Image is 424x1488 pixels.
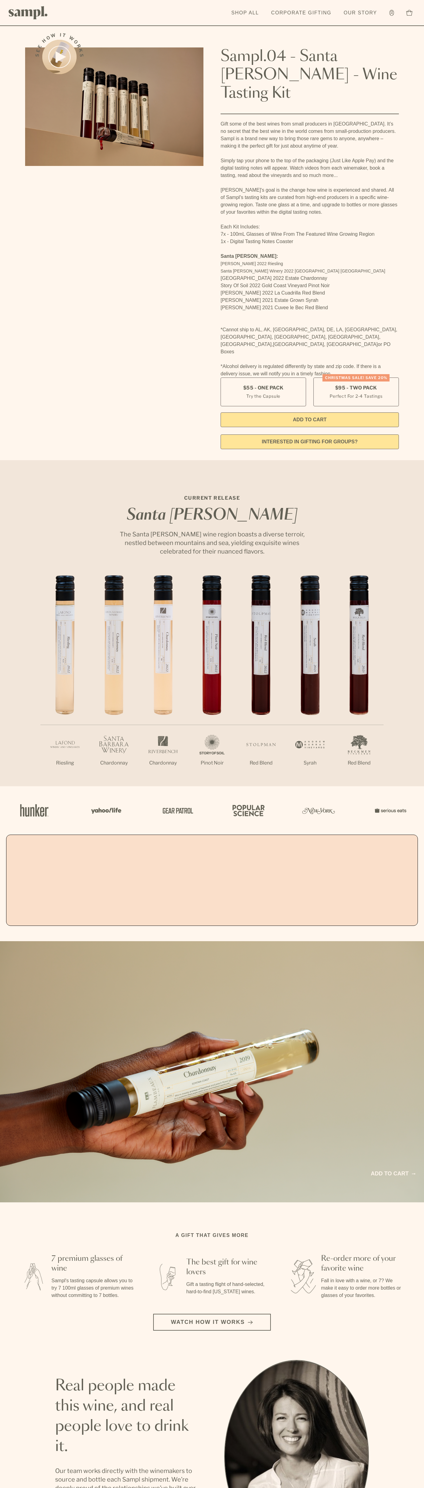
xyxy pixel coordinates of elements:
li: [GEOGRAPHIC_DATA] 2022 Estate Chardonnay [221,275,399,282]
p: CURRENT RELEASE [114,494,310,502]
div: Christmas SALE! Save 20% [323,374,390,381]
button: Watch how it works [153,1314,271,1331]
p: Riesling [40,759,89,767]
p: Chardonnay [89,759,138,767]
img: Artboard_3_0b291449-6e8c-4d07-b2c2-3f3601a19cd1_x450.png [300,797,337,824]
small: Perfect For 2-4 Tastings [330,393,382,399]
img: Artboard_7_5b34974b-f019-449e-91fb-745f8d0877ee_x450.png [371,797,408,824]
button: See how it works [42,40,77,74]
h3: 7 premium glasses of wine [51,1254,135,1273]
li: 2 / 7 [89,575,138,786]
p: Sampl's tasting capsule allows you to try 7 100ml glasses of premium wines without committing to ... [51,1277,135,1299]
div: Gift some of the best wines from small producers in [GEOGRAPHIC_DATA]. It’s no secret that the be... [221,120,399,378]
h1: Sampl.04 - Santa [PERSON_NAME] - Wine Tasting Kit [221,47,399,103]
span: , [272,342,273,347]
a: Our Story [341,6,380,20]
p: Red Blend [335,759,384,767]
li: 1 / 7 [40,575,89,786]
span: Santa [PERSON_NAME] Winery 2022 [GEOGRAPHIC_DATA] [GEOGRAPHIC_DATA] [221,269,385,273]
h2: Real people made this wine, and real people love to drink it. [55,1376,200,1457]
span: [GEOGRAPHIC_DATA], [GEOGRAPHIC_DATA] [273,342,378,347]
li: Story Of Soil 2022 Gold Coast Vineyard Pinot Noir [221,282,399,289]
img: Artboard_4_28b4d326-c26e-48f9-9c80-911f17d6414e_x450.png [229,797,266,824]
li: 6 / 7 [286,575,335,786]
h2: A gift that gives more [176,1232,249,1239]
li: 4 / 7 [187,575,237,786]
img: Artboard_6_04f9a106-072f-468a-bdd7-f11783b05722_x450.png [87,797,124,824]
span: $55 - One Pack [243,385,284,391]
a: interested in gifting for groups? [221,434,399,449]
li: [PERSON_NAME] 2021 Estate Grown Syrah [221,297,399,304]
li: 3 / 7 [138,575,187,786]
img: Sampl logo [9,6,48,19]
img: Artboard_5_7fdae55a-36fd-43f7-8bfd-f74a06a2878e_x450.png [158,797,195,824]
p: Fall in love with a wine, or 7? We make it easy to order more bottles or glasses of your favorites. [321,1277,404,1299]
a: Shop All [228,6,262,20]
img: Sampl.04 - Santa Barbara - Wine Tasting Kit [25,47,203,166]
li: [PERSON_NAME] 2022 La Cuadrilla Red Blend [221,289,399,297]
p: Syrah [286,759,335,767]
p: The Santa [PERSON_NAME] wine region boasts a diverse terroir, nestled between mountains and sea, ... [114,530,310,556]
span: [PERSON_NAME] 2022 Riesling [221,261,283,266]
span: $95 - Two Pack [335,385,377,391]
em: Santa [PERSON_NAME] [127,508,297,523]
p: Red Blend [237,759,286,767]
li: [PERSON_NAME] 2021 Cuvee le Bec Red Blend [221,304,399,311]
p: Pinot Noir [187,759,237,767]
small: Try the Capsule [246,393,280,399]
img: Artboard_1_c8cd28af-0030-4af1-819c-248e302c7f06_x450.png [16,797,53,824]
p: Chardonnay [138,759,187,767]
strong: Santa [PERSON_NAME]: [221,254,278,259]
a: Add to cart [371,1170,415,1178]
h3: The best gift for wine lovers [186,1257,270,1277]
li: 5 / 7 [237,575,286,786]
h3: Re-order more of your favorite wine [321,1254,404,1273]
a: Corporate Gifting [268,6,335,20]
p: Gift a tasting flight of hand-selected, hard-to-find [US_STATE] wines. [186,1281,270,1295]
button: Add to Cart [221,412,399,427]
li: 7 / 7 [335,575,384,786]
